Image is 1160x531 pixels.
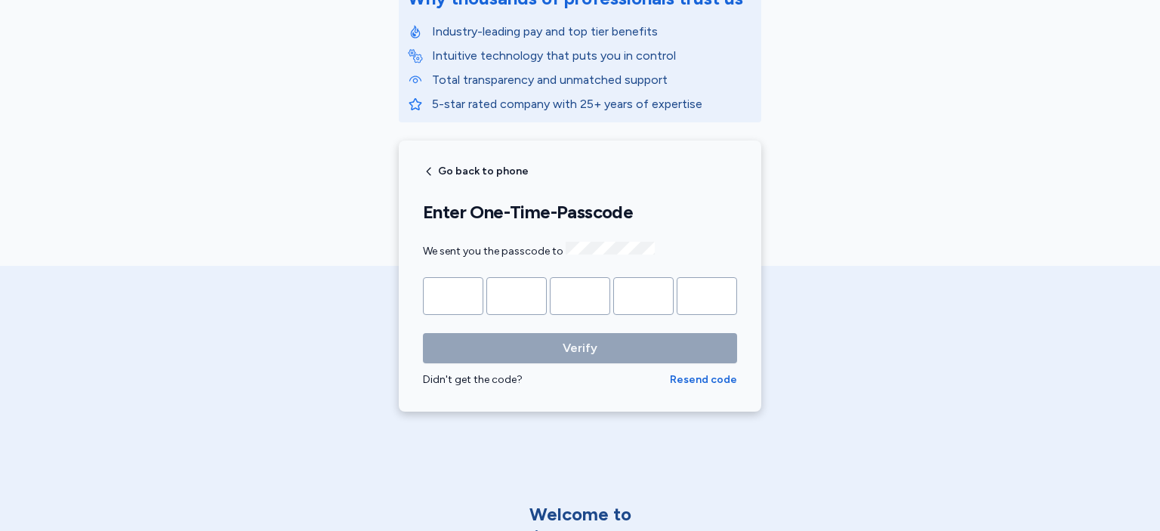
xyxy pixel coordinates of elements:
span: Go back to phone [438,166,529,177]
input: Please enter OTP character 2 [486,277,547,315]
span: We sent you the passcode to [423,245,655,258]
input: Please enter OTP character 3 [550,277,610,315]
input: Please enter OTP character 5 [677,277,737,315]
span: Verify [563,339,597,357]
p: 5-star rated company with 25+ years of expertise [432,95,752,113]
p: Total transparency and unmatched support [432,71,752,89]
input: Please enter OTP character 1 [423,277,483,315]
button: Verify [423,333,737,363]
p: Industry-leading pay and top tier benefits [432,23,752,41]
input: Please enter OTP character 4 [613,277,674,315]
button: Resend code [670,372,737,387]
button: Go back to phone [423,165,529,178]
h1: Enter One-Time-Passcode [423,201,737,224]
div: Welcome to [421,502,739,526]
p: Intuitive technology that puts you in control [432,47,752,65]
div: Didn't get the code? [423,372,670,387]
